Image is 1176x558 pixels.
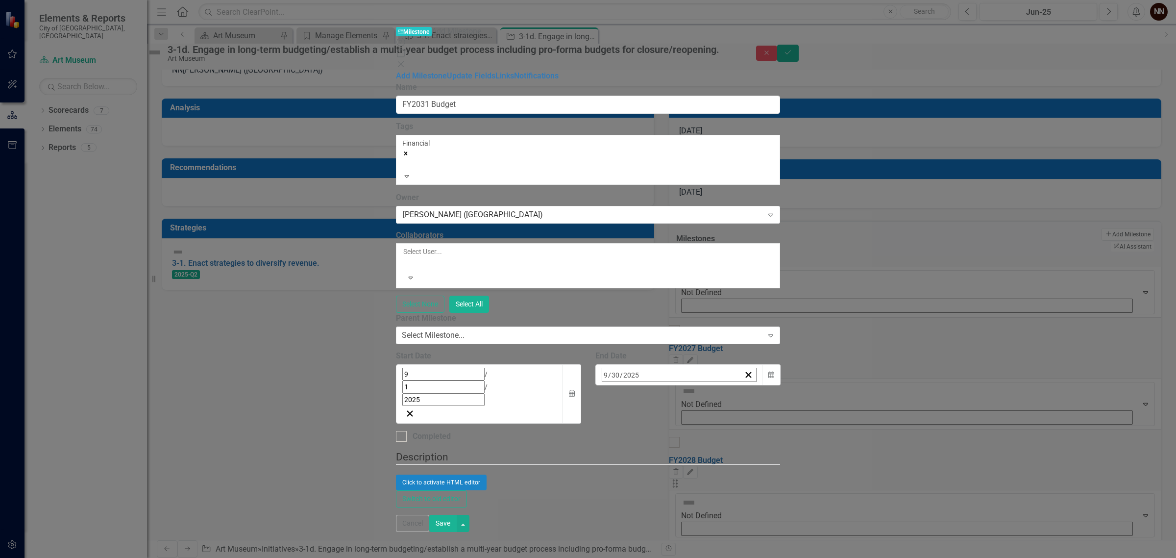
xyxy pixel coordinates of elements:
[396,475,487,490] button: Click to activate HTML editor
[402,139,430,147] span: Financial
[449,296,489,313] button: Select All
[396,192,780,203] label: Owner
[396,296,444,313] button: Select None
[396,450,780,465] legend: Description
[396,490,467,507] button: Switch to old editor
[396,515,429,532] button: Cancel
[447,71,495,80] a: Update Fields
[396,351,581,362] div: Start Date
[432,26,481,36] span: Add Milestone
[403,209,763,220] div: [PERSON_NAME] ([GEOGRAPHIC_DATA])
[396,71,447,80] a: Add Milestone
[620,371,623,380] span: /
[396,121,780,132] label: Tags
[485,370,488,378] span: /
[514,71,559,80] a: Notifications
[403,247,773,256] div: Select User...
[623,368,639,381] input: yyyy
[603,368,608,381] input: mm
[396,27,432,36] span: Milestone
[402,330,465,341] div: Select Milestone...
[396,313,780,324] label: Parent Milestone
[485,383,488,391] span: /
[608,371,611,380] span: /
[396,82,780,93] label: Name
[595,351,780,362] div: End Date
[413,431,451,442] div: Completed
[429,515,457,532] button: Save
[396,96,780,114] input: Milestone Name
[495,71,514,80] a: Links
[402,148,774,158] div: Remove [object Object]
[611,368,620,381] input: dd
[396,230,780,241] label: Collaborators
